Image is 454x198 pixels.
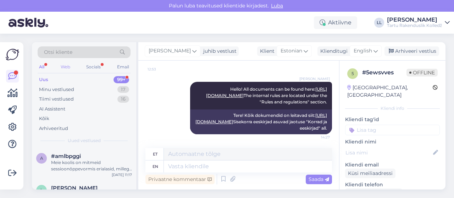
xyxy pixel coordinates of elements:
p: Kliendi tag'id [345,116,440,123]
div: LL [374,18,384,28]
span: Liivia Blauss [51,185,98,191]
img: Askly Logo [6,48,19,61]
div: Küsi telefoninumbrit [345,188,402,198]
div: Klienditugi [317,47,348,55]
span: a [40,155,43,161]
input: Lisa tag [345,125,440,135]
span: L [40,187,43,193]
span: Otsi kliente [44,49,72,56]
div: Kliendi info [345,105,440,112]
p: Kliendi nimi [345,138,440,146]
div: et [153,148,157,160]
span: [PERSON_NAME] [299,76,330,81]
span: Saada [309,176,329,182]
span: 12:53 [148,67,174,72]
div: Web [59,62,72,72]
div: AI Assistent [39,106,65,113]
span: Offline [406,69,438,77]
div: Klient [257,47,275,55]
span: English [354,47,372,55]
span: Luba [269,2,285,9]
div: Küsi meiliaadressi [345,169,395,178]
div: [PERSON_NAME] [387,17,442,23]
div: 99+ [113,76,129,83]
div: Tartu Rakenduslik Kolledž [387,23,442,28]
span: 5 [351,71,354,76]
div: Arhiveeri vestlus [384,46,439,56]
span: [PERSON_NAME] [149,47,191,55]
span: #amlbpggi [51,153,81,159]
span: Estonian [281,47,302,55]
div: Uus [39,76,48,83]
div: juhib vestlust [200,47,237,55]
div: # 5ewsvves [362,68,406,77]
input: Lisa nimi [345,149,432,157]
div: Arhiveeritud [39,125,68,132]
div: Minu vestlused [39,86,74,93]
div: All [38,62,46,72]
p: Kliendi telefon [345,181,440,188]
div: 16 [117,96,129,103]
div: Kõik [39,115,49,122]
span: 14:27 [303,135,330,140]
div: Socials [85,62,102,72]
div: en [153,160,158,172]
div: [GEOGRAPHIC_DATA], [GEOGRAPHIC_DATA] [347,84,433,99]
p: Kliendi email [345,161,440,169]
a: [PERSON_NAME]Tartu Rakenduslik Kolledž [387,17,450,28]
div: Aktiivne [314,16,357,29]
div: Tere! Kõik dokumendid on leitavad siit: Sisekorra eeskirjad asuvad jaotuse "Korrad ja eeskirjad" ... [190,109,332,134]
div: Meie koolis on mitmeid sessioonõppevormis erialasid, millega saate tutvuda: [DOMAIN_NAME][URL] va... [51,159,132,172]
div: Privaatne kommentaar [145,175,215,184]
div: Email [116,62,131,72]
span: Uued vestlused [68,137,101,144]
div: [DATE] 11:17 [112,172,132,177]
span: Hello! All documents can be found here: The internal rules are located under the "Rules and regul... [206,86,328,104]
div: Tiimi vestlused [39,96,74,103]
div: 17 [117,86,129,93]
